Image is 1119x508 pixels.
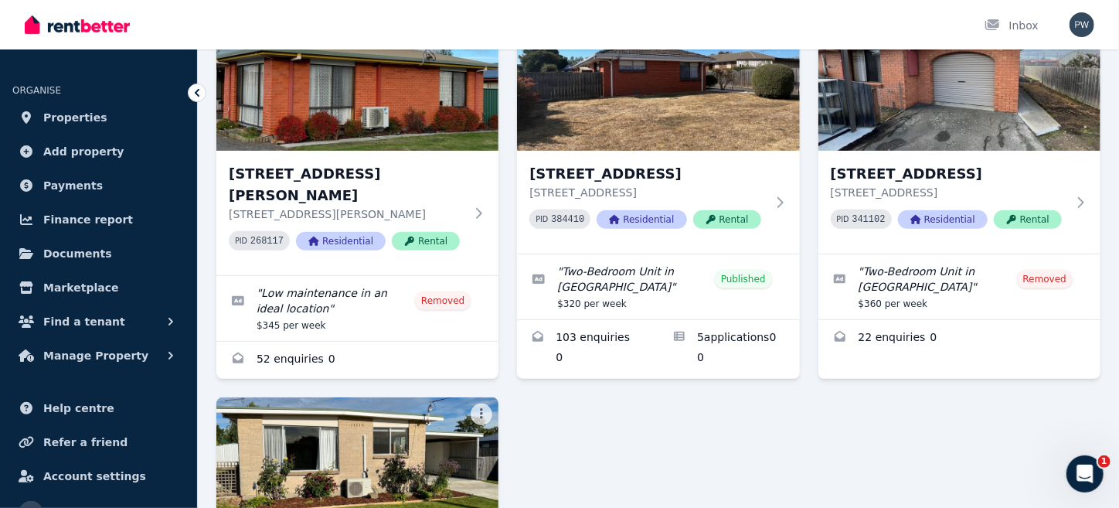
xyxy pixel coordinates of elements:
[1098,455,1110,468] span: 1
[12,272,185,303] a: Marketplace
[229,163,464,206] h3: [STREET_ADDRESS][PERSON_NAME]
[529,163,765,185] h3: [STREET_ADDRESS]
[818,320,1100,357] a: Enquiries for 2/3 Burghley Street, Longford
[529,185,765,200] p: [STREET_ADDRESS]
[818,2,1100,254] a: 2/3 Burghley Street, Longford[STREET_ADDRESS][STREET_ADDRESS]PID 341102ResidentialRental
[517,254,799,319] a: Edit listing: Two-Bedroom Unit in Longford
[43,346,148,365] span: Manage Property
[551,214,584,225] code: 384410
[1066,455,1104,493] iframe: Intercom live chat
[693,210,761,229] span: Rental
[12,136,185,167] a: Add property
[12,427,185,458] a: Refer a friend
[12,461,185,492] a: Account settings
[831,185,1066,200] p: [STREET_ADDRESS]
[517,2,799,151] img: 1/50 Malcombe St, Longford
[216,2,498,151] img: 1/3 Burnett Street, Longford
[43,312,125,331] span: Find a tenant
[12,170,185,201] a: Payments
[216,342,498,379] a: Enquiries for 1/3 Burnett Street, Longford
[43,176,103,195] span: Payments
[994,210,1062,229] span: Rental
[43,108,107,127] span: Properties
[536,215,548,223] small: PID
[43,142,124,161] span: Add property
[43,244,112,263] span: Documents
[43,467,146,486] span: Account settings
[43,399,114,418] span: Help centre
[597,210,686,229] span: Residential
[216,2,498,275] a: 1/3 Burnett Street, Longford[STREET_ADDRESS][PERSON_NAME][STREET_ADDRESS][PERSON_NAME]PID 268117R...
[229,206,464,222] p: [STREET_ADDRESS][PERSON_NAME]
[818,2,1100,151] img: 2/3 Burghley Street, Longford
[43,210,133,229] span: Finance report
[12,238,185,269] a: Documents
[12,306,185,337] button: Find a tenant
[25,13,130,36] img: RentBetter
[12,340,185,371] button: Manage Property
[898,210,988,229] span: Residential
[250,236,284,247] code: 268117
[517,2,799,254] a: 1/50 Malcombe St, Longford[STREET_ADDRESS][STREET_ADDRESS]PID 384410ResidentialRental
[831,163,1066,185] h3: [STREET_ADDRESS]
[43,433,128,452] span: Refer a friend
[658,320,800,377] a: Applications for 1/50 Malcombe St, Longford
[43,278,118,297] span: Marketplace
[12,393,185,424] a: Help centre
[985,18,1039,33] div: Inbox
[1070,12,1094,37] img: Paul Williams
[392,232,460,251] span: Rental
[852,214,886,225] code: 341102
[296,232,386,251] span: Residential
[471,404,492,425] button: More options
[517,320,658,377] a: Enquiries for 1/50 Malcombe St, Longford
[818,254,1100,319] a: Edit listing: Two-Bedroom Unit in Longford
[837,215,849,223] small: PID
[12,102,185,133] a: Properties
[12,85,61,96] span: ORGANISE
[12,204,185,235] a: Finance report
[216,276,498,341] a: Edit listing: Low maintenance in an ideal location
[235,237,247,245] small: PID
